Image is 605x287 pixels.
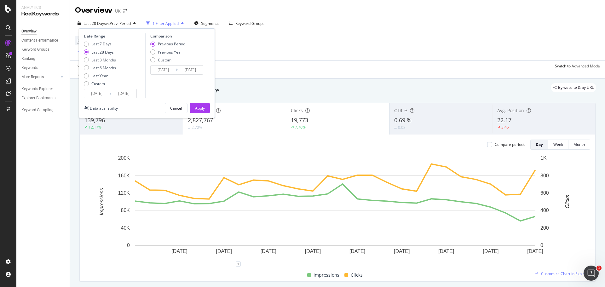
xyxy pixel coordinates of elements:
text: 400 [540,208,549,213]
div: Custom [84,81,116,86]
text: [DATE] [483,249,498,254]
input: Start Date [84,89,109,98]
button: Week [548,140,568,150]
div: 7.76% [295,124,306,130]
text: 800 [540,173,549,178]
div: Custom [158,57,171,63]
div: Previous Year [150,49,185,55]
div: 3.45 [501,124,509,130]
div: 1 Filter Applied [153,21,179,26]
div: Date Range [84,33,144,39]
div: Keywords [21,65,38,71]
div: Week [553,142,563,147]
button: Day [530,140,548,150]
div: UK [115,8,121,14]
div: Last Year [91,73,108,78]
button: Apply [190,103,210,113]
svg: A chart. [85,155,585,264]
text: [DATE] [394,249,410,254]
div: Comparison [150,33,205,39]
button: Switch to Advanced Mode [552,61,600,71]
text: 200K [118,155,130,161]
text: 0 [540,243,543,248]
img: Equal [188,127,190,129]
span: By website & by URL [558,86,594,89]
button: 1 Filter Applied [144,18,186,28]
div: 12.17% [89,124,101,130]
text: 160K [118,173,130,178]
div: Compare periods [495,142,525,147]
text: Clicks [565,195,570,209]
div: Previous Year [158,49,182,55]
button: Cancel [165,103,187,113]
span: Segments [201,21,219,26]
span: Last 28 Days [84,21,106,26]
a: Explorer Bookmarks [21,95,65,101]
span: Avg. Position [497,107,524,113]
span: 22.17 [497,116,511,124]
text: [DATE] [305,249,321,254]
img: Equal [394,127,397,129]
span: Impressions [314,271,339,279]
div: RealKeywords [21,10,65,18]
span: 19,773 [291,116,308,124]
text: 200 [540,225,549,231]
button: Apply [75,61,93,71]
a: More Reports [21,74,59,80]
div: Analytics [21,5,65,10]
iframe: Intercom live chat [584,266,599,281]
text: 120K [118,190,130,196]
span: 1 [596,266,602,271]
div: Last 6 Months [91,65,116,71]
div: Cancel [170,106,182,111]
div: Last Year [84,73,116,78]
text: [DATE] [171,249,187,254]
input: End Date [111,89,136,98]
div: Keywords Explorer [21,86,53,92]
span: Customize Chart in Explorer [541,271,590,276]
a: Keyword Groups [21,46,65,53]
span: Device [78,38,89,43]
text: 1K [540,155,547,161]
a: Content Performance [21,37,65,44]
span: 0.69 % [394,116,412,124]
div: arrow-right-arrow-left [123,9,127,13]
div: Last 7 Days [84,41,116,47]
div: Switch to Advanced Mode [555,63,600,69]
div: Custom [91,81,105,86]
span: 139,796 [84,116,105,124]
a: Ranking [21,55,65,62]
a: Keywords Explorer [21,86,65,92]
div: Keyword Groups [235,21,264,26]
div: Content Performance [21,37,58,44]
span: Clicks [291,107,303,113]
span: 2,827,767 [188,116,213,124]
div: Keyword Sampling [21,107,54,113]
div: Data availability [90,106,118,111]
div: Previous Period [150,41,185,47]
div: 2.72% [192,125,202,130]
input: End Date [178,66,203,74]
text: [DATE] [261,249,276,254]
a: Customize Chart in Explorer [535,271,590,276]
button: Month [568,140,590,150]
div: Last 6 Months [84,65,116,71]
span: Clicks [351,271,363,279]
div: Overview [75,5,112,16]
div: Keyword Groups [21,46,49,53]
div: Overview [21,28,37,35]
a: Keywords [21,65,65,71]
input: Start Date [151,66,176,74]
span: CTR % [394,107,407,113]
text: [DATE] [349,249,365,254]
div: legacy label [551,83,596,92]
div: Apply [195,106,205,111]
a: Overview [21,28,65,35]
div: Last 28 Days [91,49,114,55]
text: [DATE] [216,249,232,254]
div: Previous Period [158,41,185,47]
text: 600 [540,190,549,196]
div: Last 28 Days [84,49,116,55]
a: Keyword Sampling [21,107,65,113]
